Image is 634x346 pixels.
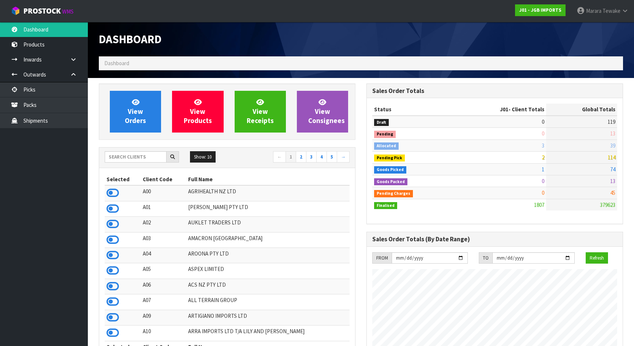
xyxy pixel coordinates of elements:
a: → [337,151,350,163]
th: Status [372,104,454,115]
a: ViewReceipts [235,91,286,133]
span: Pending Charges [374,190,413,197]
td: AUKLET TRADERS LTD [186,217,350,232]
span: 2 [542,154,544,161]
td: AGRIHEALTH NZ LTD [186,185,350,201]
span: 114 [608,154,615,161]
span: Marara [586,7,601,14]
td: A07 [141,294,186,310]
a: ViewOrders [110,91,161,133]
td: A02 [141,217,186,232]
a: ← [273,151,286,163]
span: ProStock [23,6,61,16]
td: ASPEX LIMITED [186,263,350,279]
span: 3 [542,142,544,149]
span: Goods Packed [374,178,407,186]
th: Global Totals [546,104,617,115]
span: Pending [374,131,396,138]
a: J01 - JGB IMPORTS [515,4,566,16]
td: A05 [141,263,186,279]
th: Selected [105,174,141,185]
span: Finalised [374,202,397,209]
div: TO [479,252,492,264]
td: AROONA PTY LTD [186,248,350,263]
span: Pending Pick [374,155,405,162]
td: A04 [141,248,186,263]
span: 1 [542,166,544,173]
span: 119 [608,118,615,125]
span: Allocated [374,142,399,150]
span: 13 [610,130,615,137]
input: Search clients [105,151,167,163]
span: View Products [184,98,212,125]
h3: Sales Order Totals [372,88,617,94]
span: J01 [500,106,508,113]
th: Client Code [141,174,186,185]
strong: J01 - JGB IMPORTS [519,7,562,13]
td: A03 [141,232,186,248]
small: WMS [62,8,74,15]
td: A00 [141,185,186,201]
span: 39 [610,142,615,149]
td: AMACRON [GEOGRAPHIC_DATA] [186,232,350,248]
td: [PERSON_NAME] PTY LTD [186,201,350,216]
span: Dashboard [99,32,161,46]
nav: Page navigation [233,151,350,164]
span: 379623 [600,201,615,208]
td: ARTIGIANO IMPORTS LTD [186,310,350,325]
a: 2 [296,151,306,163]
h3: Sales Order Totals (By Date Range) [372,236,617,243]
a: ViewConsignees [297,91,348,133]
a: 3 [306,151,317,163]
span: 0 [542,189,544,196]
div: FROM [372,252,392,264]
td: A06 [141,279,186,294]
span: 0 [542,178,544,185]
td: A09 [141,310,186,325]
img: cube-alt.png [11,6,20,15]
td: ACS NZ PTY LTD [186,279,350,294]
td: ALL TERRAIN GROUP [186,294,350,310]
th: Full Name [186,174,350,185]
span: 1807 [534,201,544,208]
span: Tewake [603,7,620,14]
span: View Orders [125,98,146,125]
span: 0 [542,118,544,125]
td: ARRA IMPORTS LTD T/A LILY AND [PERSON_NAME] [186,325,350,341]
a: 5 [327,151,337,163]
a: 4 [316,151,327,163]
span: 45 [610,189,615,196]
th: - Client Totals [454,104,546,115]
span: 74 [610,166,615,173]
span: Goods Picked [374,166,406,174]
span: 13 [610,178,615,185]
a: ViewProducts [172,91,223,133]
span: View Receipts [247,98,274,125]
span: Dashboard [104,60,129,67]
span: View Consignees [308,98,345,125]
button: Show: 10 [190,151,216,163]
button: Refresh [586,252,608,264]
td: A01 [141,201,186,216]
span: 0 [542,130,544,137]
a: 1 [286,151,296,163]
span: Draft [374,119,389,126]
td: A10 [141,325,186,341]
